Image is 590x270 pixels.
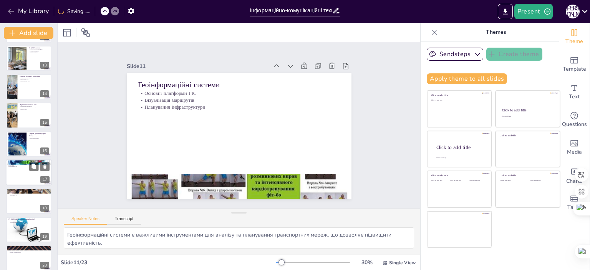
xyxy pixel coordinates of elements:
div: 30 % [358,259,376,266]
span: Theme [565,37,583,46]
div: Slide 11 [127,63,268,70]
div: 18 [6,188,51,214]
div: 14 [6,74,51,99]
div: Click to add title [431,94,486,97]
p: Автоматизовані транспортні засоби [20,108,49,109]
div: Add text boxes [559,78,590,106]
p: Аналіз ефективності [29,139,49,141]
p: Великі дані [8,192,49,193]
button: Л [PERSON_NAME] [566,4,580,19]
div: Click to add title [500,134,555,137]
p: Візуалізація маршрутів [138,96,340,103]
p: Віртуальні копії [29,136,49,137]
div: 17 [40,176,50,183]
button: Create theme [486,48,542,61]
p: Нормативно-правова база [20,104,49,106]
span: Questions [562,120,587,129]
p: Основні програми CAD/CAE [29,49,49,50]
button: Present [514,4,553,19]
div: Click to add text [450,180,467,182]
p: Інтернет речей (IoT) [8,161,50,163]
p: Висновки [8,247,49,249]
button: My Library [6,5,52,17]
div: Add charts and graphs [559,161,590,189]
button: Duplicate Slide [29,162,38,171]
p: Системи безпеки й управління [20,75,49,78]
span: Text [569,93,580,101]
span: Table [567,203,581,212]
p: Основні платформи ГІС [138,89,340,96]
button: Sendsteps [427,48,483,61]
div: Click to add title [436,144,486,151]
div: Add ready made slides [559,51,590,78]
input: Insert title [250,5,332,16]
div: Click to add text [502,116,553,118]
p: Інтеграція транспорту [8,220,49,222]
p: Планування інфраструктури [138,104,340,111]
p: Створення моделей [29,50,49,52]
span: Position [81,28,90,37]
div: Click to add title [500,174,555,177]
p: Themes [441,23,551,41]
div: Click to add title [431,174,486,177]
div: Click to add body [436,157,485,159]
button: Speaker Notes [64,216,107,225]
div: Add images, graphics, shapes or video [559,134,590,161]
div: 16 [40,147,49,154]
div: Click to add title [502,108,553,113]
div: 16 [6,131,51,157]
p: Розподіл відповідальності [8,252,49,253]
button: Delete Slide [40,162,50,171]
div: 14 [40,90,49,97]
span: Media [567,148,582,156]
div: Saving...... [58,8,90,15]
p: Цифрові двійники (Digital Twins) [29,133,49,137]
div: 15 [40,119,49,126]
textarea: Геоінформаційні системи є важливими інструментами для аналізу та планування транспортних мереж, щ... [64,227,414,248]
div: Add a table [559,189,590,217]
p: Зменшення витрат [29,52,49,53]
p: Реконструкція ДТП [20,80,49,82]
p: Основні системи безпеки [20,78,49,79]
span: Charts [566,177,582,186]
p: CAD/CAE-системи [29,47,49,49]
div: 19 [40,233,49,240]
div: Click to add text [431,99,486,101]
button: Apply theme to all slides [427,73,507,84]
div: 18 [40,205,49,212]
div: 15 [6,103,51,128]
div: 19 [6,217,51,242]
div: Click to add text [431,180,449,182]
div: 13 [6,46,51,71]
p: Геоінформаційні системи [138,79,340,89]
button: Add slide [4,27,53,39]
p: Моніторинг руху [20,79,49,80]
button: Transcript [107,216,141,225]
p: Big Data та AI [8,190,49,192]
p: Зручність для користувачів [8,222,49,223]
div: Click to add text [530,180,554,182]
div: 13 [40,62,49,69]
p: Оплата через платформу [8,223,49,225]
p: IoT технології [8,163,50,164]
p: Захист даних [20,109,49,110]
div: Change the overall theme [559,23,590,51]
div: 20 [40,262,49,269]
p: Інтеграція систем [8,166,50,167]
div: Slide 11 / 23 [61,259,276,266]
p: Тестування сценаріїв [29,137,49,139]
p: Застосування AI [8,194,49,196]
p: Нормативно-правова база [20,106,49,108]
span: Single View [389,260,416,266]
p: Збір даних [8,164,50,166]
div: Click to add text [500,180,524,182]
button: Export to PowerPoint [498,4,513,19]
span: Template [563,65,586,73]
div: Л [PERSON_NAME] [566,5,580,18]
div: 17 [6,159,52,186]
div: Click to add text [469,180,486,182]
p: Важливість ІКТ [8,249,49,250]
div: Get real-time input from your audience [559,106,590,134]
p: Нормативно-правове забезпечення [8,250,49,252]
p: Прогнозування заторів [8,193,49,195]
